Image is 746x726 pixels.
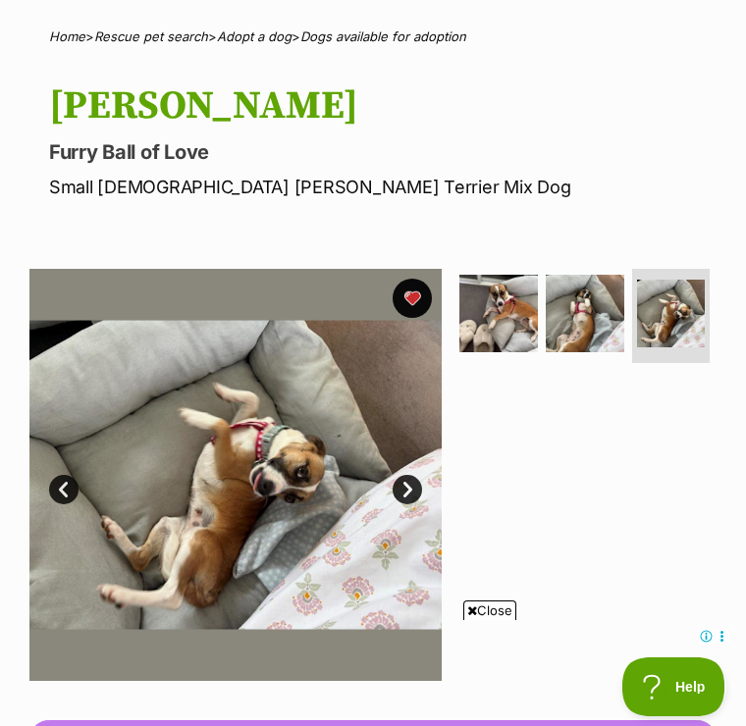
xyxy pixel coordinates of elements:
[393,279,432,318] button: favourite
[546,275,624,353] img: Photo of Lillie Uffelman
[393,475,422,504] a: Next
[463,600,516,620] span: Close
[49,83,717,129] h1: [PERSON_NAME]
[49,138,717,166] p: Furry Ball of Love
[49,475,79,504] a: Prev
[622,657,726,716] iframe: Help Scout Beacon - Open
[300,28,466,44] a: Dogs available for adoption
[49,174,717,200] p: Small [DEMOGRAPHIC_DATA] [PERSON_NAME] Terrier Mix Dog
[217,28,292,44] a: Adopt a dog
[637,280,706,348] img: Photo of Lillie Uffelman
[29,269,442,681] img: Photo of Lillie Uffelman
[459,275,538,353] img: Photo of Lillie Uffelman
[49,28,85,44] a: Home
[16,628,730,716] iframe: Advertisement
[94,28,208,44] a: Rescue pet search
